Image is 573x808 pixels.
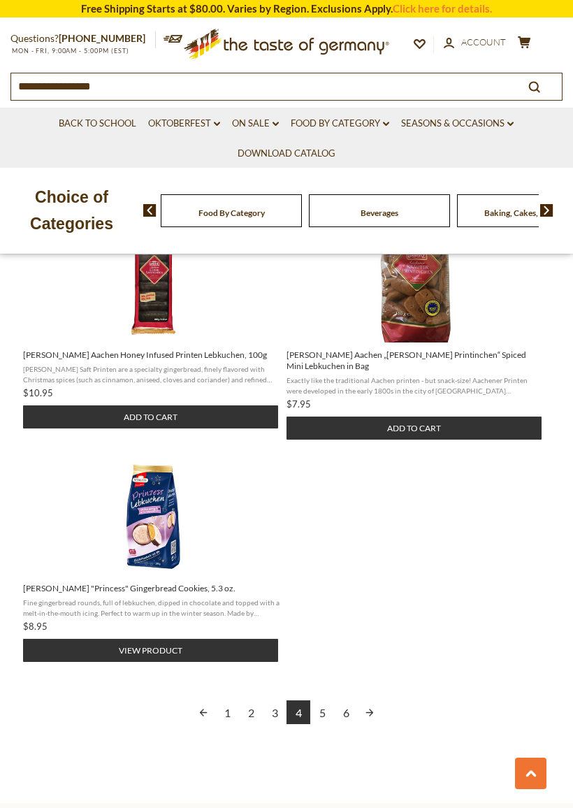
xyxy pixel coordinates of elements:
[10,700,563,726] div: Pagination
[23,387,53,398] span: $10.95
[334,700,358,724] a: 6
[59,116,136,131] a: Back to School
[540,204,553,217] img: next arrow
[23,364,280,384] span: [PERSON_NAME] Saft Printen are a specialty gingerbread, finely flavored with Christmas spices (su...
[23,405,278,428] button: Add to cart
[238,146,335,161] a: Download Catalog
[10,47,129,55] span: MON - FRI, 9:00AM - 5:00PM (EST)
[291,116,389,131] a: Food By Category
[10,30,156,48] p: Questions?
[286,417,542,440] button: Add to cart
[143,204,157,217] img: previous arrow
[232,116,279,131] a: On Sale
[310,700,334,724] a: 5
[286,375,543,395] span: Exactly like the traditional Aachen printen - but snack-size! Aachener Printen were developed in ...
[239,700,263,724] a: 2
[357,224,476,342] img: Lambertz Aachen „Kraeuter Printinchen“ Spiced Mini Lebkuchen in Bag
[444,35,506,50] a: Account
[23,639,278,662] button: View product
[361,208,398,218] a: Beverages
[461,36,506,48] span: Account
[198,208,265,218] a: Food By Category
[94,457,212,576] img: Schulte Princess Gingerbread Cookies
[358,700,382,724] a: Next page
[215,700,239,724] a: 1
[393,2,492,15] a: Click here for details.
[59,32,145,44] a: [PHONE_NUMBER]
[401,116,514,131] a: Seasons & Occasions
[286,398,311,410] span: $7.95
[23,224,283,428] a: Lambertz Aachen Honey Infused Printen Lebkuchen, 100g
[148,116,220,131] a: Oktoberfest
[23,457,283,662] a: Schulte
[94,224,212,342] img: Lambertz Honey Infused Printen Lebkuchen
[23,598,280,617] span: Fine gingerbread rounds, full of lebkuchen, dipped in chocolate and topped with a melt-in-the-mou...
[23,621,48,632] span: $8.95
[286,224,546,440] a: Lambertz Aachen „Kraeuter Printinchen“ Spiced Mini Lebkuchen in Bag
[286,700,310,724] a: 4
[263,700,286,724] a: 3
[191,700,215,724] a: Previous page
[286,349,543,372] span: [PERSON_NAME] Aachen „[PERSON_NAME] Printinchen“ Spiced Mini Lebkuchen in Bag
[484,208,572,218] a: Baking, Cakes, Desserts
[23,349,280,361] span: [PERSON_NAME] Aachen Honey Infused Printen Lebkuchen, 100g
[23,583,280,594] span: [PERSON_NAME] "Princess" Gingerbread Cookies, 5.3 oz.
